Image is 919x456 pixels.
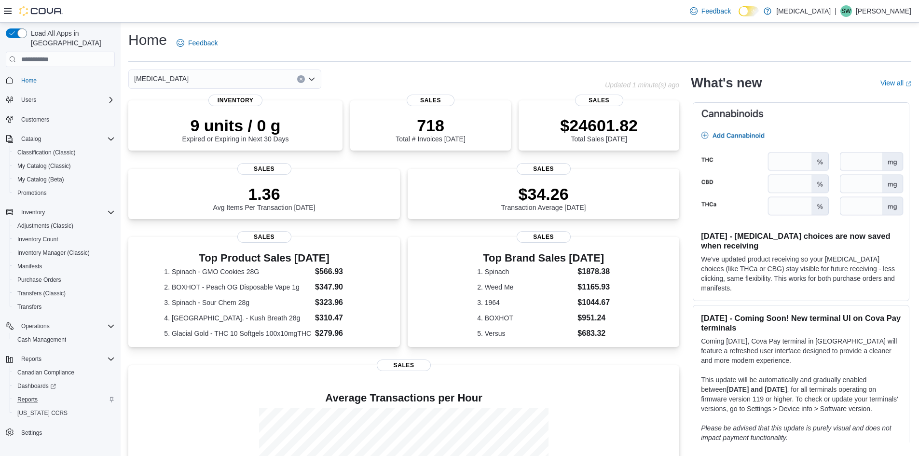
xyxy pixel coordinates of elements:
p: 718 [396,116,465,135]
span: My Catalog (Classic) [17,162,71,170]
em: Please be advised that this update is purely visual and does not impact payment functionality. [701,424,892,442]
button: Classification (Classic) [10,146,119,159]
button: Transfers (Classic) [10,287,119,300]
span: My Catalog (Classic) [14,160,115,172]
p: $24601.82 [560,116,638,135]
h3: [DATE] - [MEDICAL_DATA] choices are now saved when receiving [701,231,901,250]
span: Canadian Compliance [17,369,74,376]
span: Inventory Manager (Classic) [17,249,90,257]
button: Clear input [297,75,305,83]
span: Reports [17,396,38,403]
span: Inventory [21,208,45,216]
span: Inventory Count [17,235,58,243]
button: Settings [2,426,119,440]
strong: [DATE] and [DATE] [727,386,787,393]
div: Sonny Wong [840,5,852,17]
p: $34.26 [501,184,586,204]
p: 9 units / 0 g [182,116,289,135]
span: Reports [17,353,115,365]
p: Updated 1 minute(s) ago [605,81,679,89]
span: Classification (Classic) [14,147,115,158]
img: Cova [19,6,63,16]
span: Settings [17,427,115,439]
span: Sales [517,231,571,243]
dd: $1165.93 [577,281,610,293]
a: Inventory Manager (Classic) [14,247,94,259]
a: Adjustments (Classic) [14,220,77,232]
span: Sales [377,359,431,371]
dt: 4. [GEOGRAPHIC_DATA]. - Kush Breath 28g [164,313,311,323]
span: Catalog [17,133,115,145]
dt: 2. BOXHOT - Peach OG Disposable Vape 1g [164,282,311,292]
div: Avg Items Per Transaction [DATE] [213,184,315,211]
span: Inventory Count [14,234,115,245]
button: Inventory Count [10,233,119,246]
a: Settings [17,427,46,439]
button: Purchase Orders [10,273,119,287]
dt: 5. Versus [477,329,574,338]
dt: 3. Spinach - Sour Chem 28g [164,298,311,307]
a: Cash Management [14,334,70,345]
button: Canadian Compliance [10,366,119,379]
button: Users [17,94,40,106]
a: Feedback [173,33,221,53]
dt: 2. Weed Me [477,282,574,292]
p: We've updated product receiving so your [MEDICAL_DATA] choices (like THCa or CBG) stay visible fo... [701,254,901,293]
span: Classification (Classic) [17,149,76,156]
h1: Home [128,30,167,50]
a: View allExternal link [880,79,911,87]
button: Inventory [17,207,49,218]
a: Home [17,75,41,86]
button: My Catalog (Classic) [10,159,119,173]
h4: Average Transactions per Hour [136,392,672,404]
dt: 4. BOXHOT [477,313,574,323]
a: Dashboards [10,379,119,393]
a: [US_STATE] CCRS [14,407,71,419]
span: Home [17,74,115,86]
span: My Catalog (Beta) [14,174,115,185]
p: [PERSON_NAME] [856,5,911,17]
span: Reports [14,394,115,405]
div: Total Sales [DATE] [560,116,638,143]
span: Sales [407,95,455,106]
span: Sales [575,95,623,106]
a: Purchase Orders [14,274,65,286]
a: Feedback [686,1,735,21]
button: Catalog [2,132,119,146]
a: Transfers (Classic) [14,288,69,299]
span: Reports [21,355,41,363]
a: Classification (Classic) [14,147,80,158]
p: This update will be automatically and gradually enabled between , for all terminals operating on ... [701,375,901,414]
button: Reports [2,352,119,366]
button: Adjustments (Classic) [10,219,119,233]
span: Dashboards [14,380,115,392]
span: Load All Apps in [GEOGRAPHIC_DATA] [27,28,115,48]
button: Catalog [17,133,45,145]
dt: 5. Glacial Gold - THC 10 Softgels 100x10mgTHC [164,329,311,338]
span: Adjustments (Classic) [14,220,115,232]
span: Feedback [188,38,218,48]
dd: $1878.38 [577,266,610,277]
span: Cash Management [17,336,66,344]
button: My Catalog (Beta) [10,173,119,186]
button: Transfers [10,300,119,314]
span: Inventory [17,207,115,218]
div: Total # Invoices [DATE] [396,116,465,143]
h2: What's new [691,75,762,91]
a: Canadian Compliance [14,367,78,378]
button: Open list of options [308,75,315,83]
dt: 1. Spinach [477,267,574,276]
a: Reports [14,394,41,405]
span: Customers [21,116,49,124]
dd: $951.24 [577,312,610,324]
span: Washington CCRS [14,407,115,419]
dd: $566.93 [315,266,364,277]
button: Promotions [10,186,119,200]
a: Dashboards [14,380,60,392]
span: Inventory [208,95,262,106]
h3: Top Brand Sales [DATE] [477,252,610,264]
p: Coming [DATE], Cova Pay terminal in [GEOGRAPHIC_DATA] will feature a refreshed user interface des... [701,336,901,365]
button: Reports [10,393,119,406]
span: Home [21,77,37,84]
dd: $279.96 [315,328,364,339]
